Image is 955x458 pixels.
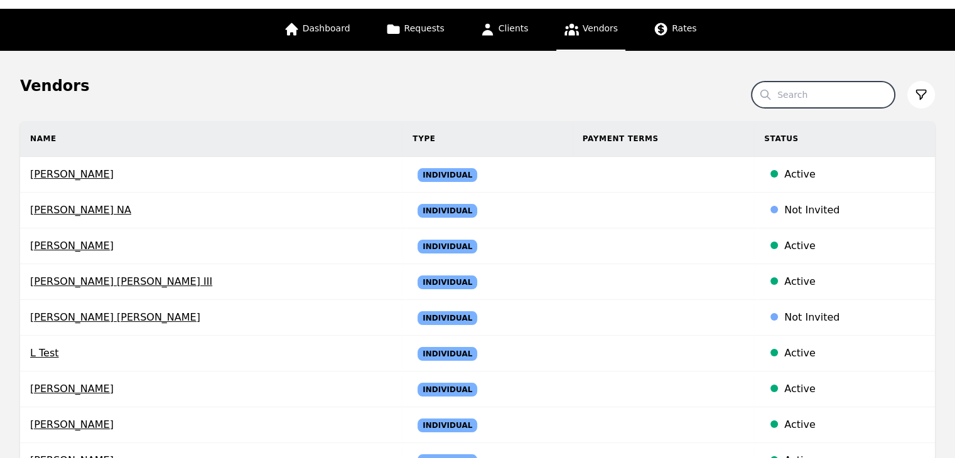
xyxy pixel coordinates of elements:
[573,121,755,157] th: Payment Terms
[784,310,925,325] div: Not Invited
[418,383,477,397] span: Individual
[20,121,402,157] th: Name
[402,121,572,157] th: Type
[30,310,392,325] span: [PERSON_NAME] [PERSON_NAME]
[907,81,935,109] button: Filter
[276,9,358,51] a: Dashboard
[30,417,392,432] span: [PERSON_NAME]
[30,346,392,361] span: L Test
[672,23,696,33] span: Rates
[556,9,625,51] a: Vendors
[404,23,445,33] span: Requests
[784,274,925,289] div: Active
[784,417,925,432] div: Active
[752,82,895,108] input: Search
[303,23,350,33] span: Dashboard
[30,167,392,182] span: [PERSON_NAME]
[30,203,392,218] span: [PERSON_NAME] NA
[30,381,392,397] span: [PERSON_NAME]
[784,346,925,361] div: Active
[378,9,452,51] a: Requests
[784,238,925,253] div: Active
[20,76,89,96] h1: Vendors
[418,418,477,432] span: Individual
[418,240,477,253] span: Individual
[784,381,925,397] div: Active
[784,167,925,182] div: Active
[418,204,477,218] span: Individual
[754,121,935,157] th: Status
[418,347,477,361] span: Individual
[30,274,392,289] span: [PERSON_NAME] [PERSON_NAME] III
[583,23,618,33] span: Vendors
[645,9,704,51] a: Rates
[418,168,477,182] span: Individual
[30,238,392,253] span: [PERSON_NAME]
[472,9,536,51] a: Clients
[418,311,477,325] span: Individual
[784,203,925,218] div: Not Invited
[499,23,529,33] span: Clients
[418,275,477,289] span: Individual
